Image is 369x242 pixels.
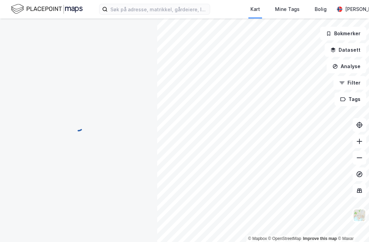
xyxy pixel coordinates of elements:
a: Improve this map [303,236,337,241]
a: Mapbox [248,236,267,241]
button: Bokmerker [320,27,366,40]
button: Analyse [327,60,366,73]
button: Datasett [325,43,366,57]
input: Søk på adresse, matrikkel, gårdeiere, leietakere eller personer [108,4,210,14]
div: Bolig [315,5,327,13]
img: Z [353,209,366,222]
div: Mine Tags [275,5,300,13]
iframe: Chat Widget [335,209,369,242]
button: Tags [334,92,366,106]
div: Kontrollprogram for chat [335,209,369,242]
img: spinner.a6d8c91a73a9ac5275cf975e30b51cfb.svg [73,121,84,132]
div: Kart [250,5,260,13]
img: logo.f888ab2527a4732fd821a326f86c7f29.svg [11,3,83,15]
button: Filter [333,76,366,90]
a: OpenStreetMap [268,236,301,241]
